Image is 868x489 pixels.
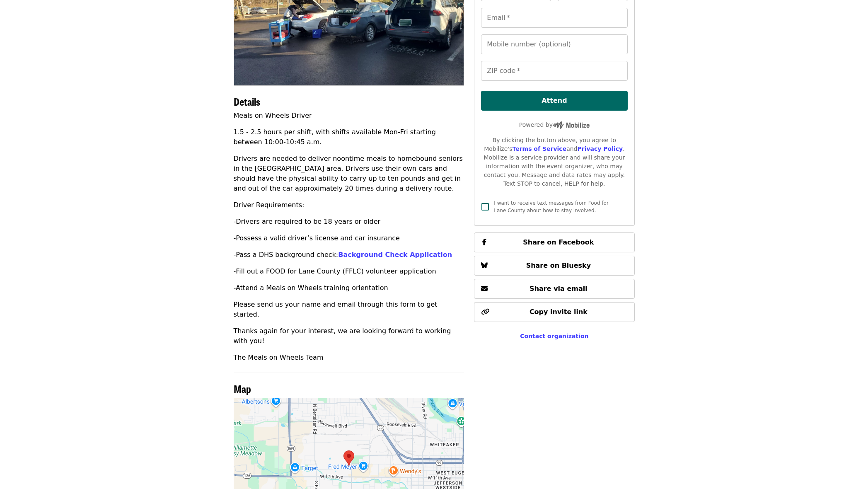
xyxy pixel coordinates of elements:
a: Terms of Service [512,145,566,152]
span: Details [234,94,260,109]
input: ZIP code [481,61,627,81]
span: Powered by [519,121,590,128]
p: 1.5 - 2.5 hours per shift, with shifts available Mon-Fri starting between 10:00-10:45 a.m. [234,127,464,147]
span: Share via email [530,285,588,293]
p: Thanks again for your interest, we are looking forward to working with you! [234,326,464,346]
a: Background Check Application [338,251,452,259]
span: I want to receive text messages from Food for Lane County about how to stay involved. [494,200,609,213]
span: Map [234,381,251,396]
p: -Drivers are required to be 18 years or older [234,217,464,227]
p: Meals on Wheels Driver [234,111,464,121]
input: Email [481,8,627,28]
p: The Meals on Wheels Team [234,353,464,363]
button: Share via email [474,279,634,299]
button: Share on Facebook [474,232,634,252]
p: -Pass a DHS background check: [234,250,464,260]
p: Please send us your name and email through this form to get started. [234,300,464,320]
span: Share on Bluesky [526,261,591,269]
p: Drivers are needed to deliver noontime meals to homebound seniors in the [GEOGRAPHIC_DATA] area. ... [234,154,464,194]
span: Share on Facebook [523,238,594,246]
img: Powered by Mobilize [553,121,590,129]
div: By clicking the button above, you agree to Mobilize's and . Mobilize is a service provider and wi... [481,136,627,188]
p: -Attend a Meals on Wheels training orientation [234,283,464,293]
input: Mobile number (optional) [481,34,627,54]
p: -Fill out a FOOD for Lane County (FFLC) volunteer application [234,266,464,276]
p: -Possess a valid driver’s license and car insurance [234,233,464,243]
a: Contact organization [520,333,588,339]
button: Attend [481,91,627,111]
span: Copy invite link [530,308,588,316]
a: Privacy Policy [577,145,623,152]
button: Copy invite link [474,302,634,322]
button: Share on Bluesky [474,256,634,276]
p: Driver Requirements: [234,200,464,210]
